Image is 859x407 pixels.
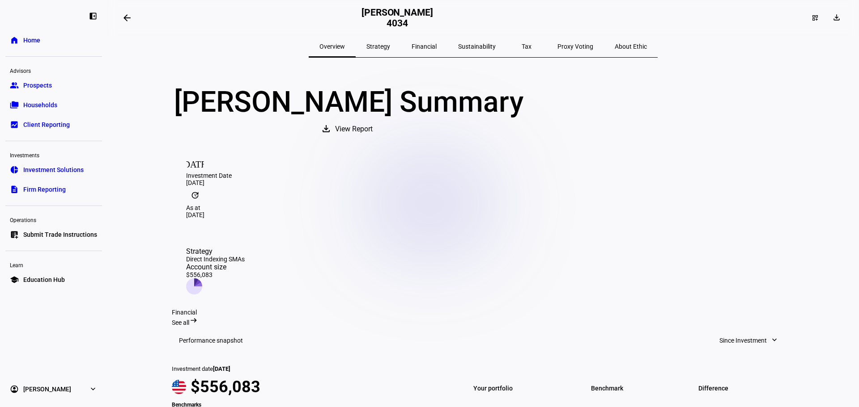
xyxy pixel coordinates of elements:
[186,263,245,271] div: Account size
[10,81,19,90] eth-mat-symbol: group
[23,81,52,90] span: Prospects
[5,31,102,49] a: homeHome
[366,43,390,50] span: Strategy
[186,247,245,256] div: Strategy
[122,13,132,23] mat-icon: arrow_backwards
[23,275,65,284] span: Education Hub
[186,256,245,263] div: Direct Indexing SMAs
[186,271,245,278] div: $556,083
[189,316,198,325] mat-icon: arrow_right_alt
[23,120,70,129] span: Client Reporting
[321,123,332,134] mat-icon: download
[10,120,19,129] eth-mat-symbol: bid_landscape
[615,43,647,50] span: About Ethic
[5,180,102,198] a: descriptionFirm Reporting
[172,319,189,326] span: See all
[412,43,437,50] span: Financial
[172,309,795,316] div: Financial
[10,36,19,45] eth-mat-symbol: home
[5,96,102,114] a: folder_copyHouseholds
[89,385,98,394] eth-mat-symbol: expand_more
[319,43,345,50] span: Overview
[458,43,496,50] span: Sustainability
[5,161,102,179] a: pie_chartInvestment Solutions
[10,101,19,109] eth-mat-symbol: folder_copy
[473,382,570,394] span: Your portfolio
[5,64,102,76] div: Advisors
[5,213,102,226] div: Operations
[361,7,433,29] h2: [PERSON_NAME] 4034
[23,165,84,174] span: Investment Solutions
[10,275,19,284] eth-mat-symbol: school
[186,204,780,211] div: As at
[719,331,767,349] span: Since Investment
[312,118,385,140] button: View Report
[10,165,19,174] eth-mat-symbol: pie_chart
[5,116,102,134] a: bid_landscapeClient Reporting
[5,148,102,161] div: Investments
[770,336,779,344] mat-icon: expand_more
[89,12,98,21] eth-mat-symbol: left_panel_close
[335,118,373,140] span: View Report
[557,43,593,50] span: Proxy Voting
[5,76,102,94] a: groupProspects
[23,385,71,394] span: [PERSON_NAME]
[179,337,243,344] h3: Performance snapshot
[186,172,780,179] div: Investment Date
[591,382,687,394] span: Benchmark
[698,382,795,394] span: Difference
[5,258,102,271] div: Learn
[10,385,19,394] eth-mat-symbol: account_circle
[191,378,260,396] span: $556,083
[172,86,525,118] div: [PERSON_NAME] Summary
[23,36,40,45] span: Home
[186,186,204,204] mat-icon: update
[23,185,66,194] span: Firm Reporting
[832,13,841,22] mat-icon: download
[10,230,19,239] eth-mat-symbol: list_alt_add
[710,331,787,349] button: Since Investment
[213,365,230,372] span: [DATE]
[186,179,780,186] div: [DATE]
[172,365,448,372] div: Investment date
[522,43,532,50] span: Tax
[23,101,57,109] span: Households
[10,185,19,194] eth-mat-symbol: description
[186,211,780,218] div: [DATE]
[186,154,204,172] mat-icon: [DATE]
[23,230,97,239] span: Submit Trade Instructions
[812,14,819,21] mat-icon: dashboard_customize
